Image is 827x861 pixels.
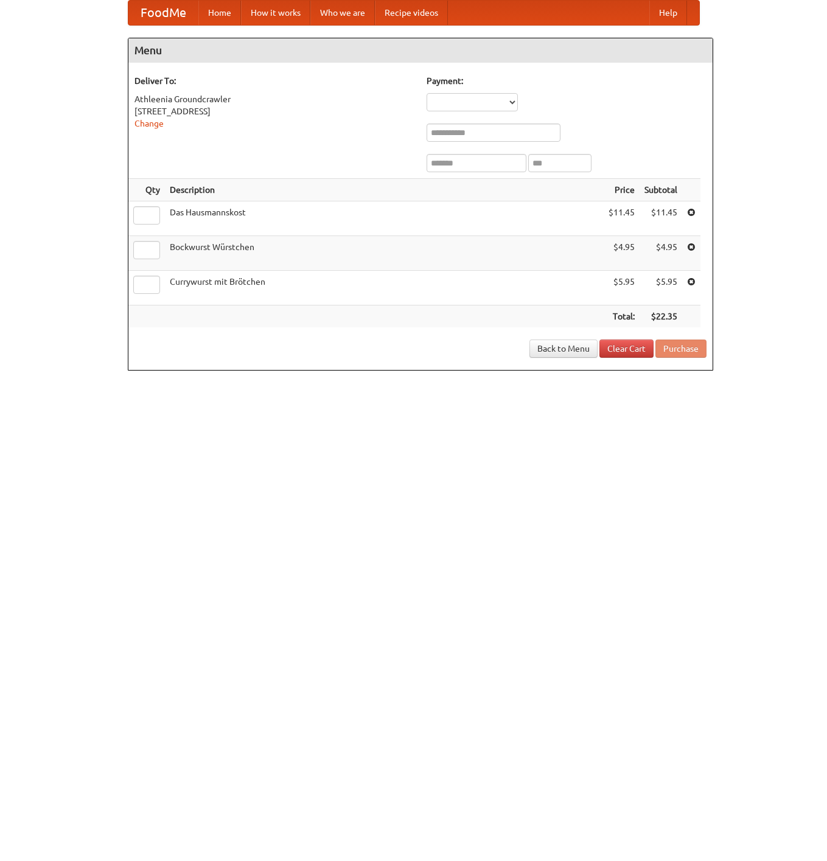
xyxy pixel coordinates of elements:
[134,105,414,117] div: [STREET_ADDRESS]
[427,75,707,87] h5: Payment:
[655,340,707,358] button: Purchase
[604,236,640,271] td: $4.95
[128,179,165,201] th: Qty
[134,119,164,128] a: Change
[128,1,198,25] a: FoodMe
[649,1,687,25] a: Help
[640,201,682,236] td: $11.45
[640,271,682,305] td: $5.95
[640,236,682,271] td: $4.95
[375,1,448,25] a: Recipe videos
[529,340,598,358] a: Back to Menu
[310,1,375,25] a: Who we are
[165,271,604,305] td: Currywurst mit Brötchen
[165,179,604,201] th: Description
[604,271,640,305] td: $5.95
[128,38,713,63] h4: Menu
[134,93,414,105] div: Athleenia Groundcrawler
[599,340,654,358] a: Clear Cart
[241,1,310,25] a: How it works
[165,201,604,236] td: Das Hausmannskost
[134,75,414,87] h5: Deliver To:
[640,305,682,328] th: $22.35
[165,236,604,271] td: Bockwurst Würstchen
[604,305,640,328] th: Total:
[198,1,241,25] a: Home
[604,201,640,236] td: $11.45
[604,179,640,201] th: Price
[640,179,682,201] th: Subtotal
